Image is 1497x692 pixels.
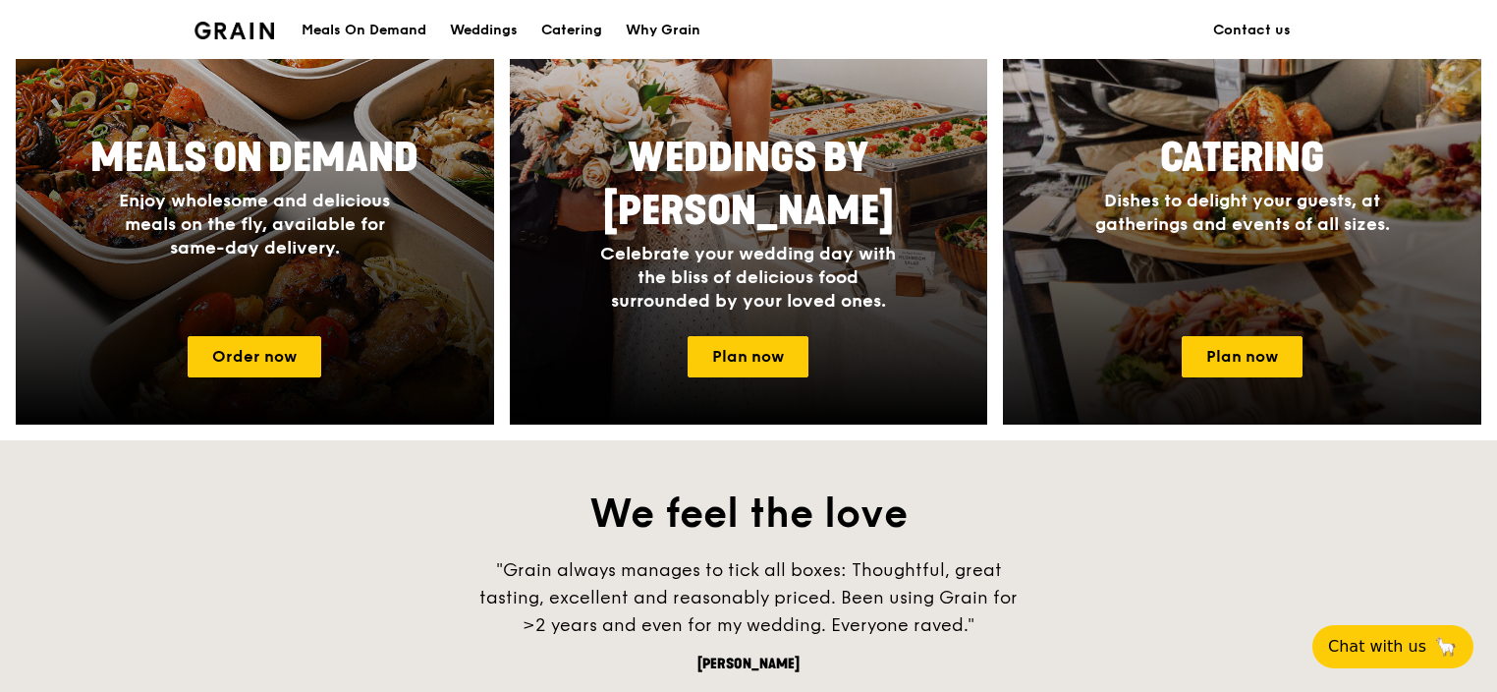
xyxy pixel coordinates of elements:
div: Catering [541,1,602,60]
a: Plan now [1182,336,1303,377]
span: Chat with us [1328,635,1426,659]
div: Why Grain [626,1,700,60]
span: Meals On Demand [90,135,418,182]
span: Dishes to delight your guests, at gatherings and events of all sizes. [1095,190,1390,235]
a: Why Grain [614,1,712,60]
a: Plan now [688,336,808,377]
a: Weddings [438,1,529,60]
div: "Grain always manages to tick all boxes: Thoughtful, great tasting, excellent and reasonably pric... [454,556,1043,639]
a: Order now [188,336,321,377]
div: Weddings [450,1,518,60]
button: Chat with us🦙 [1312,625,1473,668]
span: Celebrate your wedding day with the bliss of delicious food surrounded by your loved ones. [600,243,896,312]
img: Grain [194,22,274,39]
span: Enjoy wholesome and delicious meals on the fly, available for same-day delivery. [119,190,390,259]
span: Catering [1160,135,1324,182]
a: Catering [529,1,614,60]
span: 🦙 [1434,635,1458,659]
span: Weddings by [PERSON_NAME] [603,135,894,235]
a: Contact us [1201,1,1303,60]
div: Meals On Demand [302,1,426,60]
div: [PERSON_NAME] [454,655,1043,674]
